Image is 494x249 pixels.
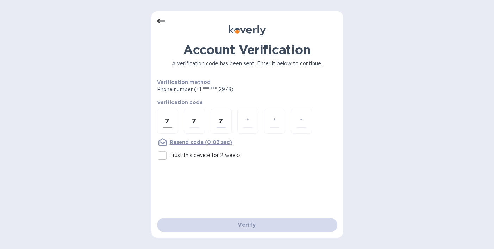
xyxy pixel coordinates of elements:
p: Verification code [157,99,337,106]
u: Resend code (0:03 sec) [170,139,232,145]
p: Phone number (+1 *** *** 2978) [157,86,288,93]
p: Trust this device for 2 weeks [170,152,241,159]
b: Verification method [157,79,211,85]
p: A verification code has been sent. Enter it below to continue. [157,60,337,67]
h1: Account Verification [157,42,337,57]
